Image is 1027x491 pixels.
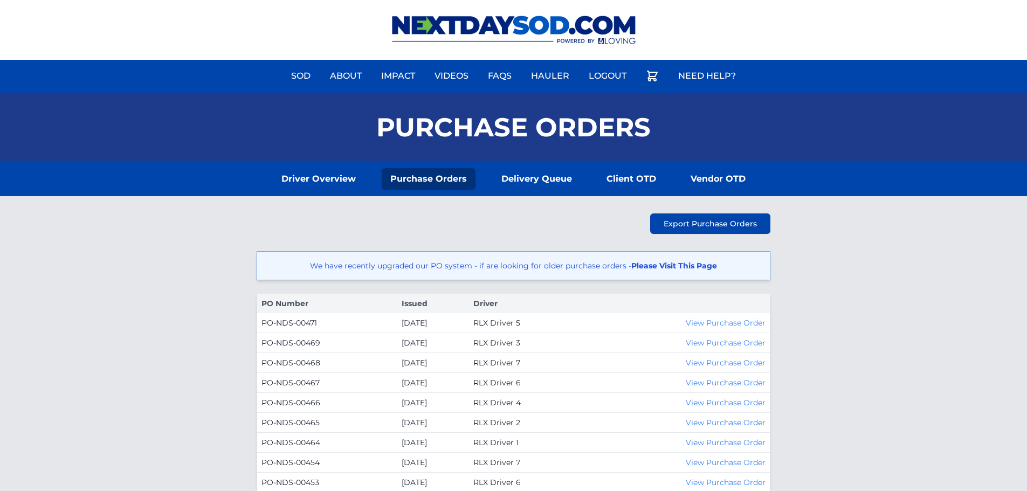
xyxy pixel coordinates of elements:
[382,168,475,190] a: Purchase Orders
[598,168,665,190] a: Client OTD
[686,398,766,407] a: View Purchase Order
[682,168,754,190] a: Vendor OTD
[261,458,320,467] a: PO-NDS-00454
[323,63,368,89] a: About
[469,453,585,473] td: RLX Driver 7
[261,478,319,487] a: PO-NDS-00453
[686,478,766,487] a: View Purchase Order
[664,218,757,229] span: Export Purchase Orders
[686,378,766,388] a: View Purchase Order
[672,63,742,89] a: Need Help?
[686,438,766,447] a: View Purchase Order
[376,114,651,140] h1: Purchase Orders
[469,413,585,433] td: RLX Driver 2
[686,458,766,467] a: View Purchase Order
[469,333,585,353] td: RLX Driver 3
[428,63,475,89] a: Videos
[397,333,469,353] td: [DATE]
[397,294,469,314] th: Issued
[397,393,469,413] td: [DATE]
[525,63,576,89] a: Hauler
[469,433,585,453] td: RLX Driver 1
[257,294,398,314] th: PO Number
[686,358,766,368] a: View Purchase Order
[261,358,320,368] a: PO-NDS-00468
[261,418,320,427] a: PO-NDS-00465
[686,418,766,427] a: View Purchase Order
[261,398,320,407] a: PO-NDS-00466
[266,260,761,271] p: We have recently upgraded our PO system - if are looking for older purchase orders -
[631,261,717,271] a: Please Visit This Page
[493,168,581,190] a: Delivery Queue
[397,413,469,433] td: [DATE]
[469,294,585,314] th: Driver
[686,318,766,328] a: View Purchase Order
[273,168,364,190] a: Driver Overview
[686,338,766,348] a: View Purchase Order
[397,373,469,393] td: [DATE]
[469,373,585,393] td: RLX Driver 6
[469,313,585,333] td: RLX Driver 5
[469,393,585,413] td: RLX Driver 4
[582,63,633,89] a: Logout
[481,63,518,89] a: FAQs
[261,438,320,447] a: PO-NDS-00464
[261,338,320,348] a: PO-NDS-00469
[650,213,770,234] a: Export Purchase Orders
[261,318,317,328] a: PO-NDS-00471
[397,313,469,333] td: [DATE]
[261,378,320,388] a: PO-NDS-00467
[469,353,585,373] td: RLX Driver 7
[397,453,469,473] td: [DATE]
[397,353,469,373] td: [DATE]
[397,433,469,453] td: [DATE]
[375,63,422,89] a: Impact
[285,63,317,89] a: Sod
